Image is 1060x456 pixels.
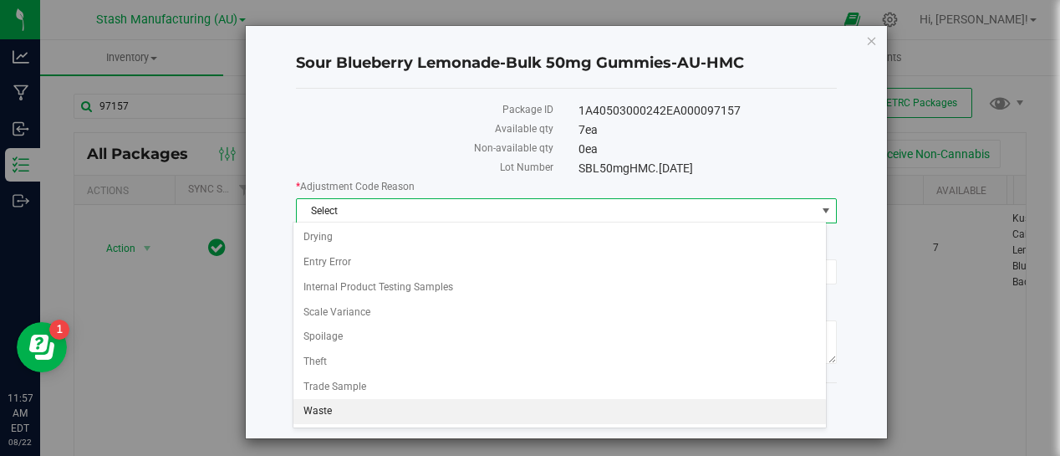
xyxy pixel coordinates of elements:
[815,199,836,223] span: select
[296,121,554,136] label: Available qty
[578,123,598,136] span: 7
[296,102,554,117] label: Package ID
[296,141,554,156] label: Non-available qty
[296,179,838,194] label: Adjustment Code Reason
[297,199,816,223] span: Select
[49,320,69,340] iframe: Resource center unread badge
[578,142,598,156] span: 0
[293,350,826,375] li: Theft
[585,123,598,136] span: ea
[293,250,826,275] li: Entry Error
[566,160,849,177] div: SBL50mgHMC.[DATE]
[585,142,598,156] span: ea
[293,325,826,350] li: Spoilage
[293,399,826,424] li: Waste
[293,300,826,325] li: Scale Variance
[293,275,826,300] li: Internal Product Testing Samples
[293,225,826,250] li: Drying
[296,53,838,74] h4: Sour Blueberry Lemonade-Bulk 50mg Gummies-AU-HMC
[17,322,67,372] iframe: Resource center
[566,102,849,120] div: 1A40503000242EA000097157
[293,375,826,400] li: Trade Sample
[296,160,554,175] label: Lot Number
